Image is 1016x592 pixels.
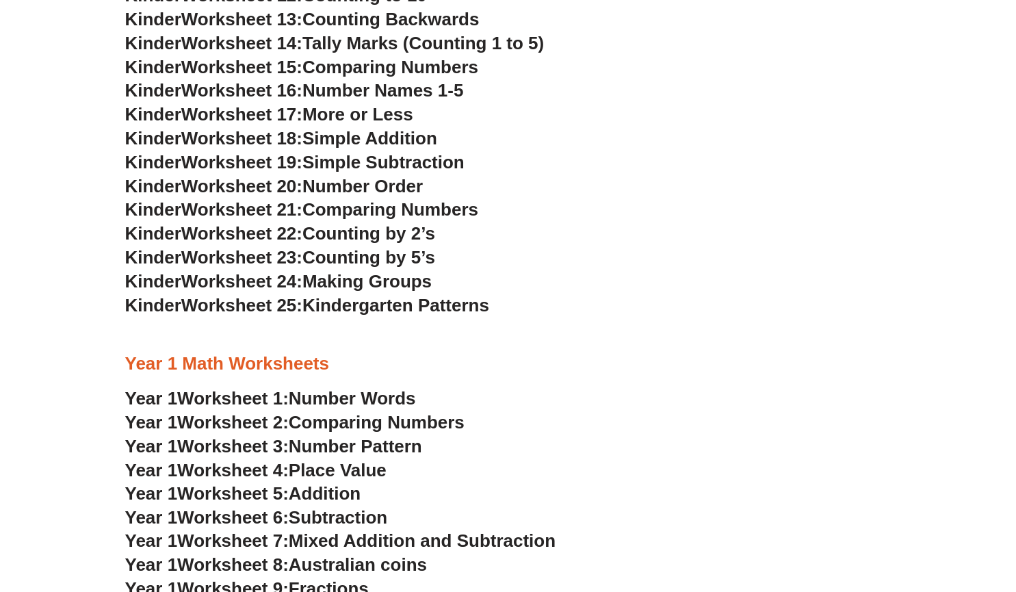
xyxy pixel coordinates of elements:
[181,295,302,316] span: Worksheet 25:
[181,57,302,77] span: Worksheet 15:
[289,530,556,551] span: Mixed Addition and Subtraction
[302,104,413,125] span: More or Less
[289,483,361,504] span: Addition
[125,223,181,244] span: Kinder
[289,507,387,528] span: Subtraction
[125,128,181,149] span: Kinder
[302,295,489,316] span: Kindergarten Patterns
[181,33,302,53] span: Worksheet 14:
[125,388,416,409] a: Year 1Worksheet 1:Number Words
[302,271,432,292] span: Making Groups
[181,9,302,29] span: Worksheet 13:
[302,33,544,53] span: Tally Marks (Counting 1 to 5)
[289,554,427,575] span: Australian coins
[302,80,463,101] span: Number Names 1-5
[302,128,437,149] span: Simple Addition
[177,554,289,575] span: Worksheet 8:
[125,57,181,77] span: Kinder
[125,507,388,528] a: Year 1Worksheet 6:Subtraction
[125,295,181,316] span: Kinder
[302,57,478,77] span: Comparing Numbers
[302,176,423,196] span: Number Order
[181,223,302,244] span: Worksheet 22:
[177,460,289,480] span: Worksheet 4:
[177,507,289,528] span: Worksheet 6:
[289,412,465,433] span: Comparing Numbers
[125,483,361,504] a: Year 1Worksheet 5:Addition
[125,530,556,551] a: Year 1Worksheet 7:Mixed Addition and Subtraction
[125,412,465,433] a: Year 1Worksheet 2:Comparing Numbers
[125,104,181,125] span: Kinder
[181,271,302,292] span: Worksheet 24:
[181,199,302,220] span: Worksheet 21:
[181,104,302,125] span: Worksheet 17:
[177,436,289,456] span: Worksheet 3:
[125,199,181,220] span: Kinder
[125,80,181,101] span: Kinder
[788,437,1016,592] iframe: Chat Widget
[181,176,302,196] span: Worksheet 20:
[302,247,435,268] span: Counting by 5’s
[181,152,302,172] span: Worksheet 19:
[177,530,289,551] span: Worksheet 7:
[289,388,416,409] span: Number Words
[289,436,422,456] span: Number Pattern
[125,460,387,480] a: Year 1Worksheet 4:Place Value
[302,223,435,244] span: Counting by 2’s
[125,271,181,292] span: Kinder
[302,152,465,172] span: Simple Subtraction
[289,460,387,480] span: Place Value
[177,412,289,433] span: Worksheet 2:
[177,483,289,504] span: Worksheet 5:
[125,176,181,196] span: Kinder
[302,9,479,29] span: Counting Backwards
[177,388,289,409] span: Worksheet 1:
[181,128,302,149] span: Worksheet 18:
[125,247,181,268] span: Kinder
[181,80,302,101] span: Worksheet 16:
[125,152,181,172] span: Kinder
[125,33,181,53] span: Kinder
[125,554,427,575] a: Year 1Worksheet 8:Australian coins
[302,199,478,220] span: Comparing Numbers
[125,352,891,376] h3: Year 1 Math Worksheets
[125,9,181,29] span: Kinder
[181,247,302,268] span: Worksheet 23:
[125,436,422,456] a: Year 1Worksheet 3:Number Pattern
